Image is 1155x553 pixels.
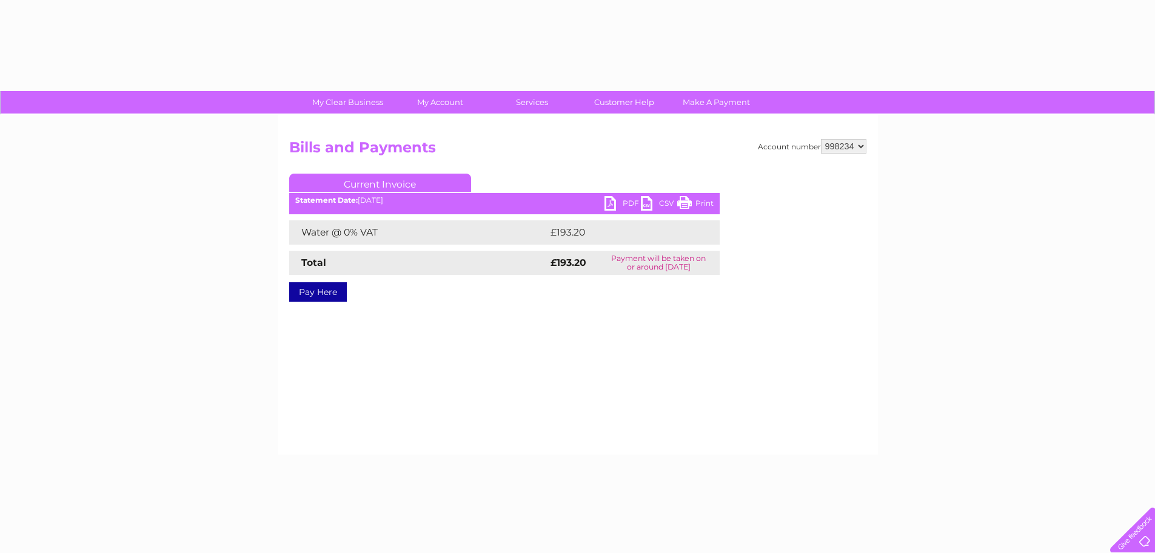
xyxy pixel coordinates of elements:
[758,139,866,154] div: Account number
[598,251,720,275] td: Payment will be taken on or around [DATE]
[677,196,714,214] a: Print
[295,195,358,205] b: Statement Date:
[298,91,398,114] a: My Clear Business
[604,196,641,214] a: PDF
[547,220,697,245] td: £193.20
[641,196,677,214] a: CSV
[390,91,490,114] a: My Account
[574,91,674,114] a: Customer Help
[551,257,586,268] strong: £193.20
[482,91,582,114] a: Services
[301,257,326,268] strong: Total
[289,174,471,192] a: Current Invoice
[289,220,547,245] td: Water @ 0% VAT
[289,282,347,302] a: Pay Here
[666,91,766,114] a: Make A Payment
[289,139,866,162] h2: Bills and Payments
[289,196,720,205] div: [DATE]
